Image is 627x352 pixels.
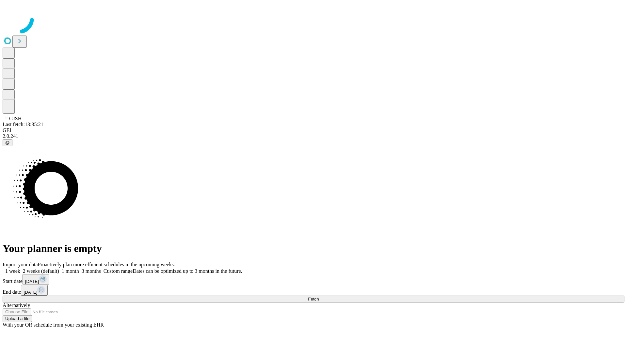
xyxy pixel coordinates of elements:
[133,268,242,274] span: Dates can be optimized up to 3 months in the future.
[25,279,39,284] span: [DATE]
[3,139,12,146] button: @
[82,268,101,274] span: 3 months
[24,290,37,295] span: [DATE]
[3,127,624,133] div: GEI
[308,297,319,301] span: Fetch
[5,268,20,274] span: 1 week
[3,302,30,308] span: Alternatively
[3,285,624,296] div: End date
[3,296,624,302] button: Fetch
[23,274,49,285] button: [DATE]
[3,262,38,267] span: Import your data
[3,315,32,322] button: Upload a file
[3,274,624,285] div: Start date
[21,285,48,296] button: [DATE]
[23,268,59,274] span: 2 weeks (default)
[3,122,43,127] span: Last fetch: 13:35:21
[5,140,10,145] span: @
[9,116,22,121] span: GJSH
[62,268,79,274] span: 1 month
[38,262,175,267] span: Proactively plan more efficient schedules in the upcoming weeks.
[104,268,133,274] span: Custom range
[3,322,104,328] span: With your OR schedule from your existing EHR
[3,133,624,139] div: 2.0.241
[3,242,624,255] h1: Your planner is empty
